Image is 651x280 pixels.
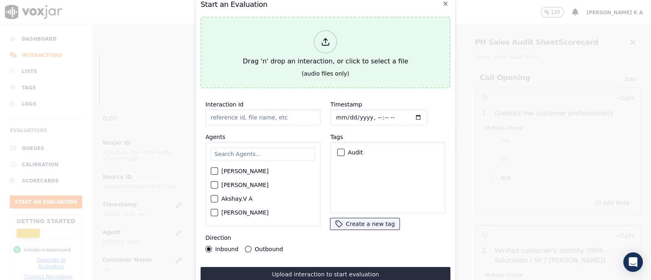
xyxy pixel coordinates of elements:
div: (audio files only) [302,69,350,78]
div: Open Intercom Messenger [623,252,643,272]
label: Interaction Id [205,101,243,108]
label: Tags [330,134,343,140]
label: Agents [205,134,225,140]
label: Outbound [255,246,283,252]
label: [PERSON_NAME] [221,210,269,215]
input: Search Agents... [211,147,315,161]
label: [PERSON_NAME] [221,168,269,174]
label: Direction [205,234,231,241]
button: Drag 'n' drop an interaction, or click to select a file (audio files only) [201,17,450,88]
input: reference id, file name, etc [205,109,321,126]
label: Timestamp [330,101,362,108]
label: Audit [348,150,363,155]
div: Drag 'n' drop an interaction, or click to select a file [240,27,411,69]
button: Create a new tag [330,218,400,230]
label: [PERSON_NAME] [221,182,269,188]
label: Akshay.V A [221,196,253,202]
label: Inbound [215,246,238,252]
